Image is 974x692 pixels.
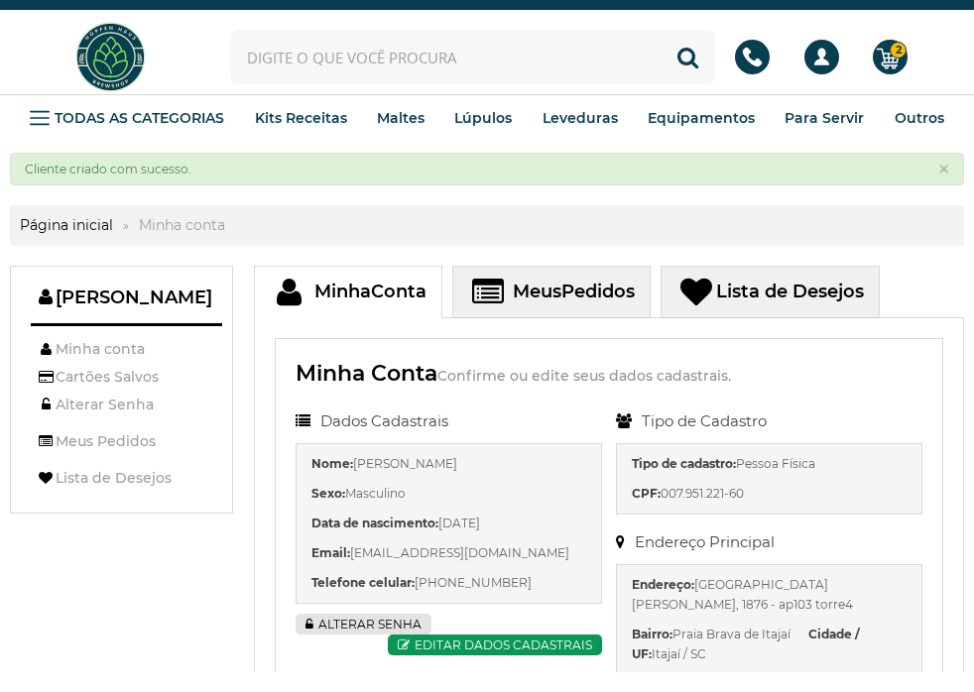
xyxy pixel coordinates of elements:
button: × [938,160,949,179]
strong: 2 [890,42,907,58]
b: Tipo de cadastro: [632,456,736,471]
a: MinhaConta [254,266,442,318]
strong: TODAS AS CATEGORIAS [55,109,224,127]
strong: Outros [895,109,944,127]
h3: Minha Conta [296,354,922,394]
a: Kits Receitas [255,103,347,133]
div: Cliente criado com sucesso. [10,153,964,185]
a: Outros [895,103,944,133]
a: Leveduras [543,103,618,133]
legend: Endereço Principal [616,524,922,559]
a: Minha conta [31,336,212,362]
a: Lista de Desejos [31,465,212,491]
a: Meus Pedidos [31,428,212,454]
small: Confirme ou edite seus dados cadastrais. [437,367,731,385]
b: Nome: [311,456,353,471]
span: [PERSON_NAME] [31,287,222,326]
b: CPF: [632,486,661,501]
span: Pessoa Física [736,456,815,471]
legend: Dados Cadastrais [296,404,602,438]
button: Buscar [661,30,715,84]
a: Lúpulos [454,103,512,133]
span: Meus [513,281,561,302]
img: Hopfen Haus BrewShop [73,20,148,94]
a: Alterar Senha [296,614,431,634]
b: Cidade / UF: [632,627,860,661]
a: TODAS AS CATEGORIAS [30,103,224,133]
span: [GEOGRAPHIC_DATA][PERSON_NAME], 1876 - ap103 torre4 [632,577,853,612]
b: Sexo: [311,486,345,501]
span: Praia Brava de Itajaí [672,627,791,641]
b: Telefone celular: [311,575,415,590]
b: Email: [311,545,350,560]
a: Para Servir [785,103,864,133]
span: [EMAIL_ADDRESS][DOMAIN_NAME] [350,545,569,560]
b: Bairro: [632,627,672,641]
span: Minha [314,281,371,302]
span: [PERSON_NAME] [353,456,457,471]
a: MeusPedidos [452,266,651,318]
a: Equipamentos [648,103,755,133]
a: Cartões Salvos [31,364,212,390]
strong: Maltes [377,109,425,127]
strong: Equipamentos [648,109,755,127]
a: Lista de Desejos [661,266,880,318]
strong: Leveduras [543,109,618,127]
span: [PHONE_NUMBER] [415,575,532,590]
strong: Lúpulos [454,109,512,127]
a: Maltes [377,103,425,133]
span: 007.951.221-60 [661,486,744,501]
a: Página inicial [10,216,123,234]
strong: Para Servir [785,109,864,127]
legend: Tipo de Cadastro [616,404,922,438]
strong: Minha conta [129,216,235,234]
strong: Kits Receitas [255,109,347,127]
span: Masculino [345,486,406,501]
input: Digite o que você procura [230,30,714,84]
span: [DATE] [438,516,480,530]
span: Itajaí / SC [652,646,706,661]
a: Editar dados cadastrais [388,634,602,655]
b: Endereço: [632,577,694,592]
b: Data de nascimento: [311,516,438,530]
a: Alterar Senha [31,392,212,417]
